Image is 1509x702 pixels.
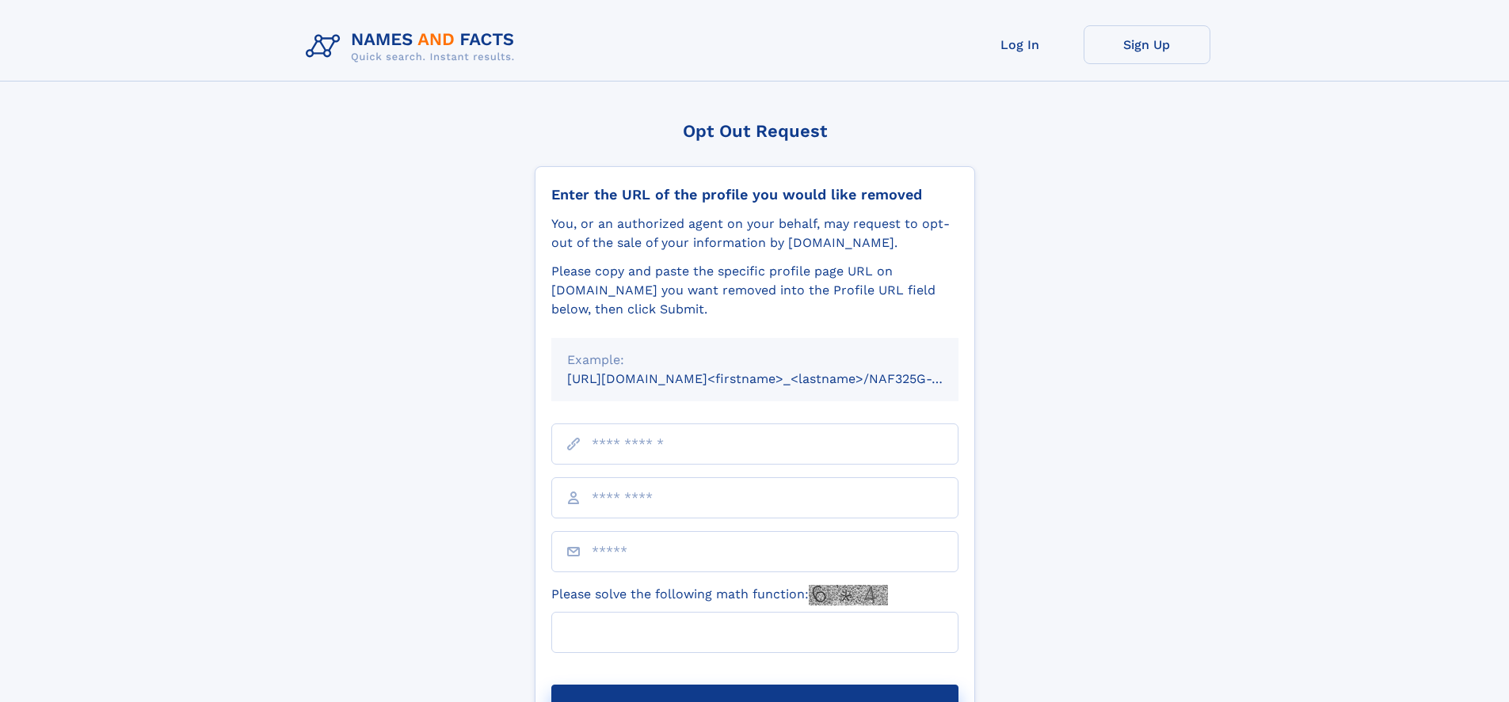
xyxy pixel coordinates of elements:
[299,25,528,68] img: Logo Names and Facts
[551,214,958,252] div: You, or an authorized agent on your behalf, may request to opt-out of the sale of your informatio...
[551,186,958,203] div: Enter the URL of the profile you would like removed
[551,585,888,605] label: Please solve the following math function:
[957,25,1084,64] a: Log In
[567,351,943,370] div: Example:
[551,262,958,319] div: Please copy and paste the specific profile page URL on [DOMAIN_NAME] you want removed into the Pr...
[567,371,989,386] small: [URL][DOMAIN_NAME]<firstname>_<lastname>/NAF325G-xxxxxxxx
[1084,25,1210,64] a: Sign Up
[535,121,975,141] div: Opt Out Request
